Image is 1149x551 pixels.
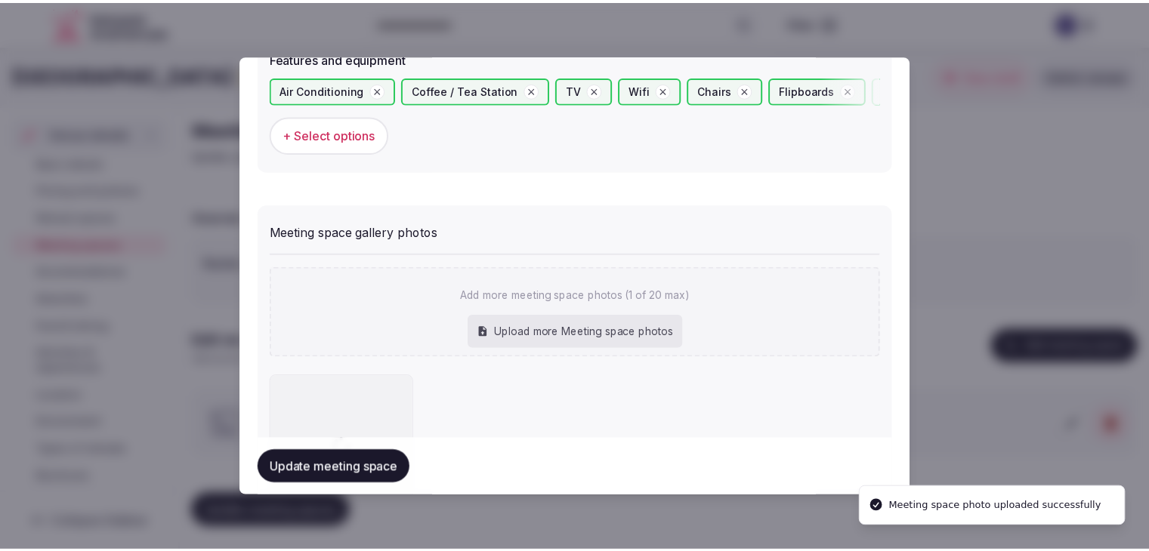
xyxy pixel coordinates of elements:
div: Air Conditioning [272,76,399,103]
label: Features and equipment [272,52,888,64]
div: Upload more Meeting space photos [472,315,689,348]
div: Flipboards [776,76,874,103]
div: Microphone (wireless) [880,76,1041,103]
button: + Select options [272,115,392,153]
div: TV [561,76,618,103]
div: Coffee / Tea Station [405,76,554,103]
span: + Select options [286,126,378,143]
button: Update meeting space [260,451,413,484]
div: Meeting space gallery photos [272,217,888,241]
p: Add more meeting space photos (1 of 20 max) [465,288,697,303]
div: Chairs [693,76,770,103]
div: Wifi [624,76,687,103]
